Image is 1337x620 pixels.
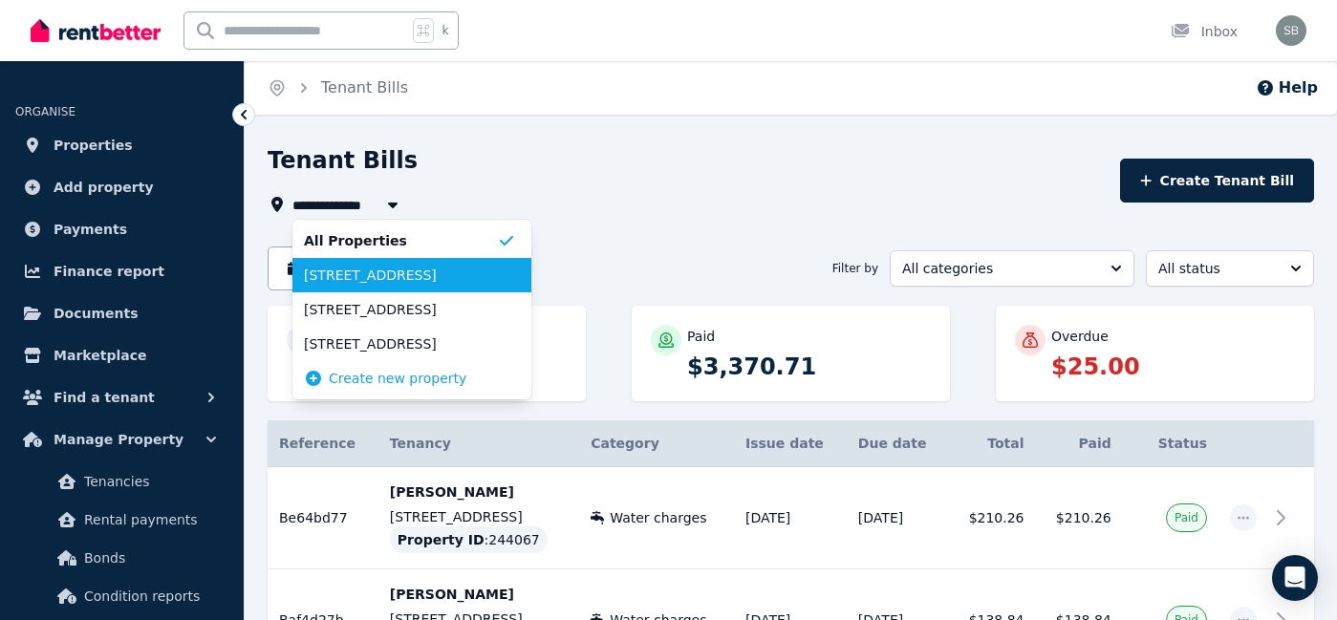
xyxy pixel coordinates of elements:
a: Rental payments [23,501,221,539]
span: k [442,23,448,38]
button: Date filter [268,246,395,290]
span: Payments [54,218,127,241]
td: $210.26 [1036,467,1123,569]
a: Condition reports [23,577,221,615]
button: Find a tenant [15,378,228,417]
span: Be64bd77 [279,510,348,525]
span: Condition reports [84,585,213,608]
a: Tenancies [23,462,221,501]
h1: Tenant Bills [268,145,418,176]
span: Manage Property [54,428,183,451]
span: Paid [1175,510,1198,525]
p: [STREET_ADDRESS] [390,507,568,526]
th: Issue date [734,420,847,467]
div: Open Intercom Messenger [1272,555,1318,601]
th: Total [948,420,1035,467]
div: Inbox [1171,22,1238,41]
a: Tenant Bills [321,78,408,96]
span: Rental payments [84,508,213,531]
span: Property ID [398,530,485,549]
a: Properties [15,126,228,164]
span: Find a tenant [54,386,155,409]
span: All categories [902,259,1095,278]
th: Status [1123,420,1218,467]
span: [STREET_ADDRESS] [304,334,497,353]
button: Create Tenant Bill [1120,159,1314,203]
span: [STREET_ADDRESS] [304,266,497,285]
a: Finance report [15,252,228,290]
p: [PERSON_NAME] [390,482,568,502]
a: Add property [15,168,228,206]
img: RentBetter [31,16,161,45]
td: $210.26 [948,467,1035,569]
span: Properties [54,134,133,157]
p: $25.00 [1051,352,1295,382]
p: Overdue [1051,327,1109,346]
p: [PERSON_NAME] [390,585,568,604]
span: Filter by [832,261,878,276]
span: Finance report [54,260,164,283]
a: Documents [15,294,228,332]
span: Create new property [329,369,466,388]
nav: Breadcrumb [245,61,431,115]
a: Marketplace [15,336,228,374]
span: All status [1158,259,1275,278]
th: Category [579,420,734,467]
button: All categories [890,250,1134,287]
button: All status [1146,250,1314,287]
th: Paid [1036,420,1123,467]
span: ORGANISE [15,105,75,118]
p: $3,370.71 [687,352,931,382]
span: [STREET_ADDRESS] [304,300,497,319]
th: Tenancy [378,420,579,467]
span: Marketplace [54,344,146,367]
span: Water charges [610,508,706,527]
td: [DATE] [847,467,948,569]
p: Paid [687,327,715,346]
span: Documents [54,302,139,325]
a: Payments [15,210,228,248]
span: Bonds [84,546,213,569]
span: All Properties [304,231,497,250]
img: Sally Bennett [1276,15,1306,46]
th: Due date [847,420,948,467]
button: Manage Property [15,420,228,459]
span: Add property [54,176,154,199]
div: : 244067 [390,526,548,553]
span: Tenancies [84,470,213,493]
button: Help [1256,76,1318,99]
span: Reference [279,436,356,451]
a: Bonds [23,539,221,577]
td: [DATE] [734,467,847,569]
